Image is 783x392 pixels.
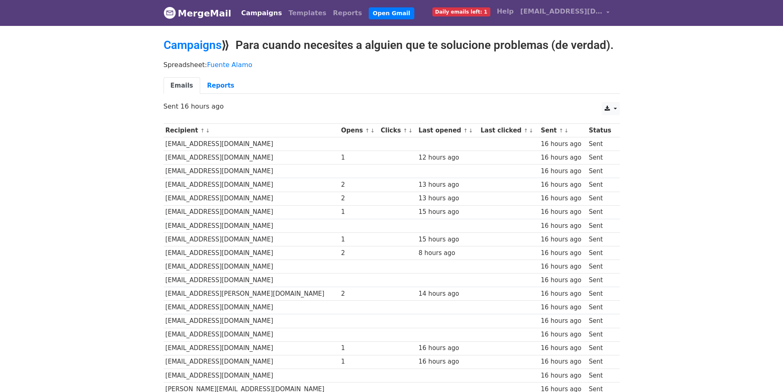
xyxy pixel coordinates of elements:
a: ↑ [524,128,528,134]
div: 2 [341,289,377,299]
div: 2 [341,180,377,190]
td: Sent [587,219,616,232]
td: [EMAIL_ADDRESS][PERSON_NAME][DOMAIN_NAME] [164,287,339,301]
td: Sent [587,301,616,314]
a: ↑ [365,128,370,134]
span: [EMAIL_ADDRESS][DOMAIN_NAME] [520,7,603,16]
td: Sent [587,287,616,301]
div: 16 hours ago [541,303,585,312]
td: [EMAIL_ADDRESS][DOMAIN_NAME] [164,260,339,274]
div: 16 hours ago [541,180,585,190]
a: ↑ [463,128,468,134]
td: [EMAIL_ADDRESS][DOMAIN_NAME] [164,314,339,328]
td: Sent [587,355,616,369]
th: Sent [539,124,587,137]
a: ↓ [529,128,534,134]
img: MergeMail logo [164,7,176,19]
a: Reports [200,77,241,94]
a: ↑ [200,128,205,134]
div: 16 hours ago [541,262,585,271]
td: Sent [587,246,616,260]
div: 2 [341,248,377,258]
div: 16 hours ago [541,139,585,149]
th: Clicks [379,124,416,137]
th: Last opened [416,124,478,137]
a: Open Gmail [369,7,414,19]
td: [EMAIL_ADDRESS][DOMAIN_NAME] [164,178,339,192]
a: ↓ [564,128,569,134]
div: 16 hours ago [541,167,585,176]
td: Sent [587,205,616,219]
th: Opens [339,124,379,137]
h2: ⟫ Para cuando necesites a alguien que te solucione problemas (de verdad). [164,38,620,52]
div: 16 hours ago [541,276,585,285]
div: 16 hours ago [541,330,585,339]
a: ↓ [469,128,473,134]
div: 12 hours ago [418,153,476,162]
td: Sent [587,314,616,328]
div: 16 hours ago [418,357,476,366]
div: 1 [341,343,377,353]
div: 16 hours ago [541,343,585,353]
a: ↑ [403,128,408,134]
div: 16 hours ago [541,153,585,162]
td: [EMAIL_ADDRESS][DOMAIN_NAME] [164,341,339,355]
td: [EMAIL_ADDRESS][DOMAIN_NAME] [164,165,339,178]
div: 16 hours ago [541,289,585,299]
div: 16 hours ago [541,248,585,258]
a: Help [494,3,517,20]
td: Sent [587,260,616,274]
div: 16 hours ago [541,316,585,326]
td: Sent [587,165,616,178]
td: [EMAIL_ADDRESS][DOMAIN_NAME] [164,369,339,382]
td: Sent [587,232,616,246]
a: ↑ [559,128,564,134]
div: 1 [341,357,377,366]
div: 13 hours ago [418,194,476,203]
a: Emails [164,77,200,94]
td: [EMAIL_ADDRESS][DOMAIN_NAME] [164,192,339,205]
p: Spreadsheet: [164,60,620,69]
th: Status [587,124,616,137]
td: Sent [587,192,616,205]
div: 16 hours ago [541,235,585,244]
a: Campaigns [238,5,285,21]
a: Templates [285,5,330,21]
div: 2 [341,194,377,203]
td: Sent [587,137,616,151]
div: 16 hours ago [541,357,585,366]
th: Recipient [164,124,339,137]
a: ↓ [408,128,413,134]
td: [EMAIL_ADDRESS][DOMAIN_NAME] [164,301,339,314]
td: Sent [587,178,616,192]
div: 14 hours ago [418,289,476,299]
a: Fuente Alamo [207,61,252,69]
td: [EMAIL_ADDRESS][DOMAIN_NAME] [164,328,339,341]
a: Daily emails left: 1 [429,3,494,20]
td: Sent [587,341,616,355]
div: 1 [341,207,377,217]
div: 15 hours ago [418,235,476,244]
td: [EMAIL_ADDRESS][DOMAIN_NAME] [164,274,339,287]
td: [EMAIL_ADDRESS][DOMAIN_NAME] [164,151,339,165]
td: Sent [587,369,616,382]
td: [EMAIL_ADDRESS][DOMAIN_NAME] [164,219,339,232]
p: Sent 16 hours ago [164,102,620,111]
div: 16 hours ago [541,194,585,203]
td: [EMAIL_ADDRESS][DOMAIN_NAME] [164,246,339,260]
td: [EMAIL_ADDRESS][DOMAIN_NAME] [164,137,339,151]
a: ↓ [206,128,210,134]
td: Sent [587,151,616,165]
div: 16 hours ago [541,371,585,380]
td: [EMAIL_ADDRESS][DOMAIN_NAME] [164,205,339,219]
td: [EMAIL_ADDRESS][DOMAIN_NAME] [164,232,339,246]
td: [EMAIL_ADDRESS][DOMAIN_NAME] [164,355,339,369]
a: Reports [330,5,365,21]
div: 13 hours ago [418,180,476,190]
td: Sent [587,274,616,287]
a: MergeMail [164,5,231,22]
a: Campaigns [164,38,222,52]
div: 16 hours ago [541,221,585,231]
a: ↓ [370,128,375,134]
div: 8 hours ago [418,248,476,258]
